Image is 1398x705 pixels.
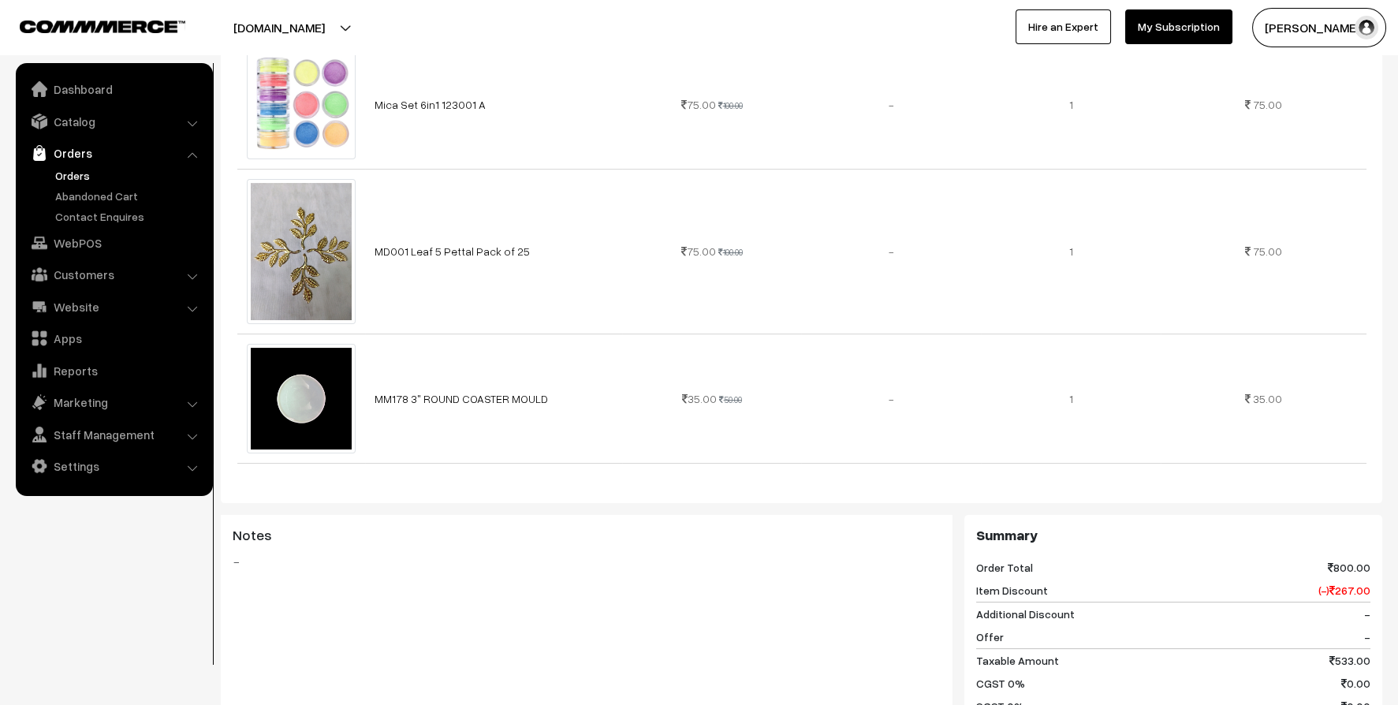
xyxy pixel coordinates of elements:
[233,527,941,544] h3: Notes
[1329,652,1370,669] span: 533.00
[1253,392,1282,405] span: 35.00
[718,247,743,257] strike: 100.00
[681,244,716,258] span: 75.00
[1069,392,1073,405] span: 1
[1364,629,1370,645] span: -
[20,75,207,103] a: Dashboard
[976,629,1004,645] span: Offer
[976,675,1025,692] span: CGST 0%
[682,392,717,405] span: 35.00
[20,356,207,385] a: Reports
[976,652,1059,669] span: Taxable Amount
[20,452,207,480] a: Settings
[20,420,207,449] a: Staff Management
[1328,559,1370,576] span: 800.00
[801,39,981,169] td: -
[1125,9,1232,44] a: My Subscription
[20,139,207,167] a: Orders
[801,334,981,464] td: -
[20,260,207,289] a: Customers
[178,8,380,47] button: [DOMAIN_NAME]
[681,98,716,111] span: 75.00
[20,16,158,35] a: COMMMERCE
[247,179,356,325] img: 1717486342442-776770338.png
[1355,16,1378,39] img: user
[976,582,1048,599] span: Item Discount
[1318,582,1370,599] span: (-) 267.00
[976,559,1033,576] span: Order Total
[20,229,207,257] a: WebPOS
[1016,9,1111,44] a: Hire an Expert
[1069,244,1073,258] span: 1
[375,244,530,258] a: MD001 Leaf 5 Pettal Pack of 25
[247,50,356,159] img: 1726813360782-816057471.png
[1341,675,1370,692] span: 0.00
[1069,98,1073,111] span: 1
[1252,8,1386,47] button: [PERSON_NAME]…
[51,208,207,225] a: Contact Enquires
[375,392,548,405] a: MM178 3" ROUND COASTER MOULD
[20,324,207,352] a: Apps
[1253,98,1282,111] span: 75.00
[20,21,185,32] img: COMMMERCE
[51,188,207,204] a: Abandoned Cart
[51,167,207,184] a: Orders
[20,388,207,416] a: Marketing
[375,98,486,111] a: Mica Set 6in1 123001 A
[20,293,207,321] a: Website
[1253,244,1282,258] span: 75.00
[719,394,742,405] strike: 50.00
[20,107,207,136] a: Catalog
[247,344,356,453] img: 1701169108470-318630143.png
[976,527,1370,544] h3: Summary
[1364,606,1370,622] span: -
[801,169,981,334] td: -
[976,606,1075,622] span: Additional Discount
[233,552,941,571] blockquote: -
[718,100,743,110] strike: 100.00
